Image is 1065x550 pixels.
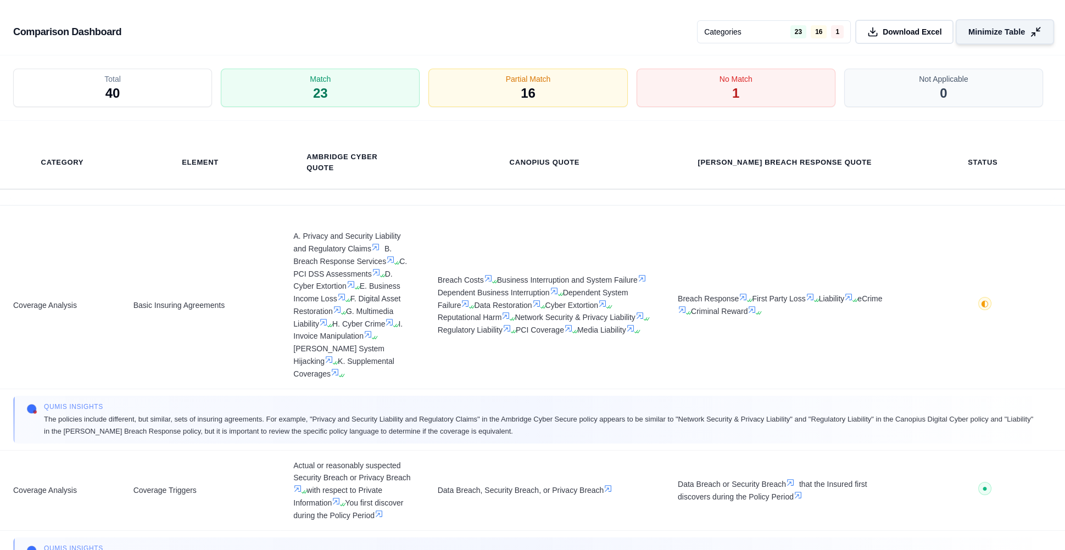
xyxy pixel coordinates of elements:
[293,459,411,522] span: Actual or reasonably suspected Security Breach or Privacy Breach with respect to Private Informat...
[521,85,536,102] span: 16
[940,85,947,102] span: 0
[678,478,891,503] span: Data Breach or Security Breach that the Insured first discovers during the Policy Period
[720,74,752,85] span: No Match
[438,274,651,336] span: Breach Costs Business Interruption and System Failure Dependent Business Interruption Dependent S...
[133,484,267,497] span: Coverage Triggers
[978,482,991,499] button: ●
[169,150,232,175] th: Element
[981,299,989,308] span: ◐
[293,230,411,380] span: A. Privacy and Security Liability and Regulatory Claims B. Breach Response Services C. PCI DSS As...
[919,74,968,85] span: Not Applicable
[44,402,1039,411] span: Qumis INSIGHTS
[497,150,593,175] th: Canopius Quote
[678,293,891,318] span: Breach Response First Party Loss Liability eCrime Criminal Reward
[438,484,651,497] span: Data Breach, Security Breach, or Privacy Breach
[506,74,551,85] span: Partial Match
[982,484,988,493] span: ●
[310,74,331,85] span: Match
[978,297,991,314] button: ◐
[955,150,1011,175] th: Status
[44,413,1039,436] span: The policies include different, but similar, sets of insuring agreements. For example, "Privacy a...
[732,85,739,102] span: 1
[313,85,328,102] span: 23
[133,299,267,312] span: Basic Insuring Agreements
[684,150,885,175] th: [PERSON_NAME] Breach Response Quote
[293,145,411,180] th: Ambridge Cyber Quote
